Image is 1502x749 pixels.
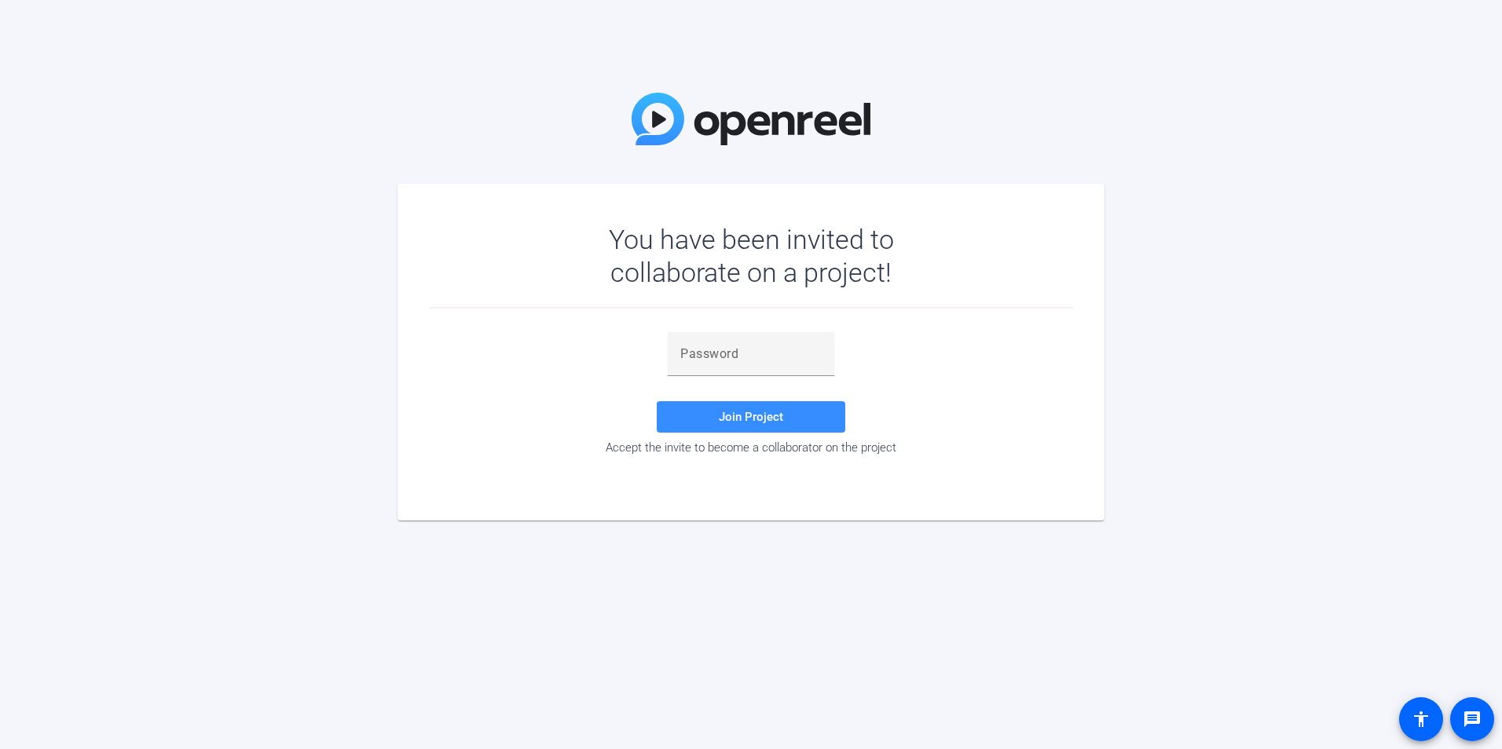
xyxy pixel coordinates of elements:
[1463,710,1482,729] mat-icon: message
[1412,710,1431,729] mat-icon: accessibility
[632,93,870,145] img: OpenReel Logo
[680,345,822,364] input: Password
[563,223,940,289] div: You have been invited to collaborate on a project!
[719,410,783,424] span: Join Project
[657,401,845,433] button: Join Project
[429,440,1073,455] div: Accept the invite to become a collaborator on the project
